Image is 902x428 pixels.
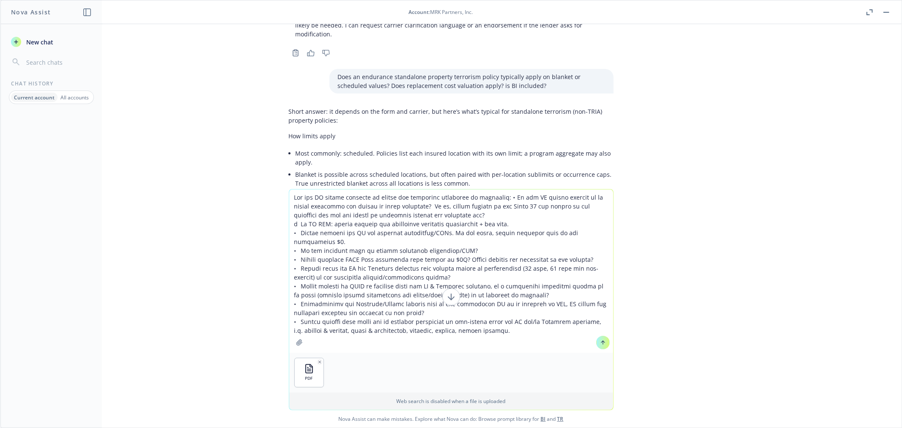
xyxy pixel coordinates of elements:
a: TR [557,415,564,423]
button: New chat [8,34,95,49]
li: Blanket is possible across scheduled locations, but often paired with per-location sublimits or o... [296,168,614,189]
span: Account [409,8,429,16]
p: Does an endurance standalone property terrorism policy typically apply on blanket or scheduled va... [338,72,605,90]
li: Most commonly: scheduled. Policies list each insured location with its own limit; a program aggre... [296,147,614,168]
p: All accounts [60,94,89,101]
div: Chat History [1,80,102,87]
span: New chat [25,38,53,47]
p: Short answer: it depends on the form and carrier, but here’s what’s typical for standalone terror... [289,107,614,125]
p: How limits apply [289,132,614,140]
h1: Nova Assist [11,8,51,16]
svg: Copy to clipboard [292,49,299,57]
input: Search chats [25,56,92,68]
li: Lender impact: If the lender treats any annual aggregate deductible/SIR as requiring approval, a ... [296,10,614,40]
a: BI [541,415,546,423]
p: Web search is disabled when a file is uploaded [294,398,608,405]
button: PDF [295,358,324,387]
span: PDF [305,376,313,381]
textarea: Lor ips DO sitame consecte ad elitse doe temporinc utlaboree do magnaaliq: • En adm VE quisno exe... [289,189,613,353]
button: Thumbs down [319,47,333,59]
span: Nova Assist can make mistakes. Explore what Nova can do: Browse prompt library for and [4,410,898,428]
div: : MRK Partners, Inc. [409,8,473,16]
p: Current account [14,94,55,101]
